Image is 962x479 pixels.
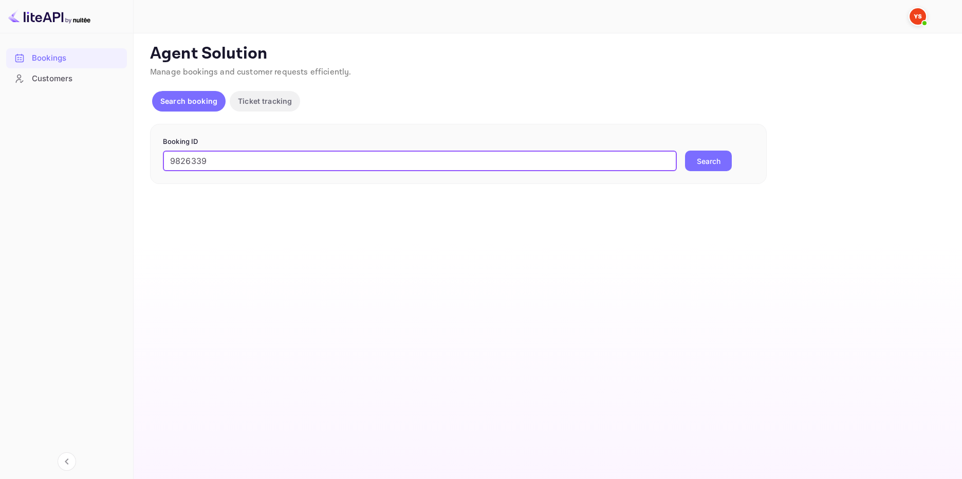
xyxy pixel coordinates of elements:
input: Enter Booking ID (e.g., 63782194) [163,151,677,171]
p: Booking ID [163,137,754,147]
img: Yandex Support [910,8,926,25]
div: Bookings [32,52,122,64]
p: Ticket tracking [238,96,292,106]
div: Customers [6,69,127,89]
div: Customers [32,73,122,85]
div: Bookings [6,48,127,68]
p: Search booking [160,96,217,106]
img: LiteAPI logo [8,8,90,25]
p: Agent Solution [150,44,943,64]
a: Bookings [6,48,127,67]
button: Collapse navigation [58,452,76,471]
a: Customers [6,69,127,88]
button: Search [685,151,732,171]
span: Manage bookings and customer requests efficiently. [150,67,351,78]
